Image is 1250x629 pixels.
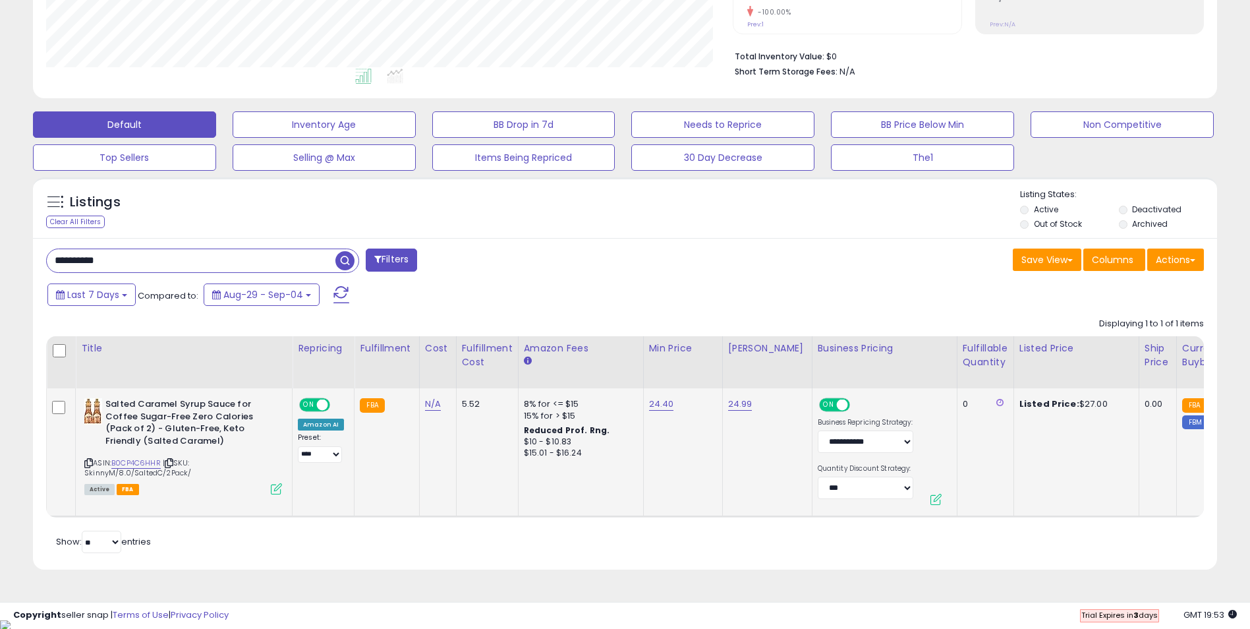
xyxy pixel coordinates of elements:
b: Reduced Prof. Rng. [524,425,610,436]
a: B0CP4C6HHR [111,458,161,469]
button: Inventory Age [233,111,416,138]
b: Short Term Storage Fees: [735,66,838,77]
div: $27.00 [1019,398,1129,410]
div: Amazon AI [298,419,344,431]
small: Prev: N/A [990,20,1015,28]
button: Items Being Repriced [432,144,615,171]
span: OFF [847,400,868,411]
label: Out of Stock [1034,218,1082,229]
small: Prev: 1 [747,20,764,28]
p: Listing States: [1020,189,1217,201]
a: Terms of Use [113,609,169,621]
h5: Listings [70,193,121,212]
a: Privacy Policy [171,609,229,621]
button: Columns [1083,249,1145,271]
small: Amazon Fees. [524,355,532,367]
span: N/A [839,65,855,78]
div: Business Pricing [818,342,952,355]
small: FBA [360,398,384,413]
span: All listings currently available for purchase on Amazon [84,484,115,495]
b: Salted Caramel Syrup Sauce for Coffee Sugar-Free Zero Calories (Pack of 2) - Gluten-Free, Keto Fr... [105,398,266,450]
div: Fulfillment [360,342,413,355]
span: ON [820,400,837,411]
b: 3 [1133,610,1139,620]
button: Selling @ Max [233,144,416,171]
span: ON [300,400,317,411]
a: 24.99 [728,398,753,411]
span: OFF [328,400,349,411]
div: ASIN: [84,398,282,493]
div: Listed Price [1019,342,1133,355]
button: Save View [1013,249,1081,271]
span: Trial Expires in days [1081,610,1158,620]
div: Title [81,342,287,355]
button: Top Sellers [33,144,216,171]
button: The1 [831,144,1014,171]
div: Min Price [649,342,717,355]
div: Ship Price [1145,342,1171,369]
button: Aug-29 - Sep-04 [204,284,320,306]
button: Default [33,111,216,138]
div: 8% for <= $15 [524,398,633,410]
div: $15.01 - $16.24 [524,448,633,459]
div: [PERSON_NAME] [728,342,807,355]
div: Repricing [298,342,349,355]
div: Fulfillable Quantity [963,342,1008,369]
div: Cost [425,342,451,355]
div: seller snap | | [13,609,229,622]
div: 0.00 [1145,398,1166,410]
div: 15% for > $15 [524,410,633,422]
button: Actions [1147,249,1204,271]
span: | SKU: SkinnyM/8.0/SaltedC/2Pack/ [84,458,191,477]
button: 30 Day Decrease [631,144,814,171]
label: Active [1034,204,1058,215]
div: $10 - $10.83 [524,436,633,448]
a: 24.40 [649,398,674,411]
span: Compared to: [138,289,198,302]
small: -100.00% [753,7,791,17]
label: Deactivated [1132,204,1181,215]
label: Quantity Discount Strategy: [818,464,913,473]
li: $0 [735,47,1194,63]
span: FBA [117,484,139,495]
button: Needs to Reprice [631,111,814,138]
img: 51qRvQfpqnL._SL40_.jpg [84,398,102,425]
label: Business Repricing Strategy: [818,418,913,427]
button: BB Price Below Min [831,111,1014,138]
div: Displaying 1 to 1 of 1 items [1099,318,1204,330]
strong: Copyright [13,609,61,621]
div: Clear All Filters [46,216,105,228]
div: Fulfillment Cost [462,342,513,369]
span: Last 7 Days [67,288,119,301]
a: N/A [425,398,441,411]
small: FBA [1182,398,1207,413]
button: Filters [366,249,417,272]
button: Non Competitive [1031,111,1214,138]
div: Preset: [298,433,344,463]
div: 0 [963,398,1004,410]
div: Current Buybox Price [1182,342,1250,369]
label: Archived [1132,218,1168,229]
b: Listed Price: [1019,398,1079,410]
div: Amazon Fees [524,342,638,355]
span: Show: entries [56,535,151,548]
span: Columns [1092,253,1133,266]
b: Total Inventory Value: [735,51,824,62]
button: BB Drop in 7d [432,111,615,138]
span: 2025-09-12 19:53 GMT [1183,609,1237,621]
span: Aug-29 - Sep-04 [223,288,303,301]
small: FBM [1182,415,1208,429]
button: Last 7 Days [47,284,136,306]
div: 5.52 [462,398,508,410]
